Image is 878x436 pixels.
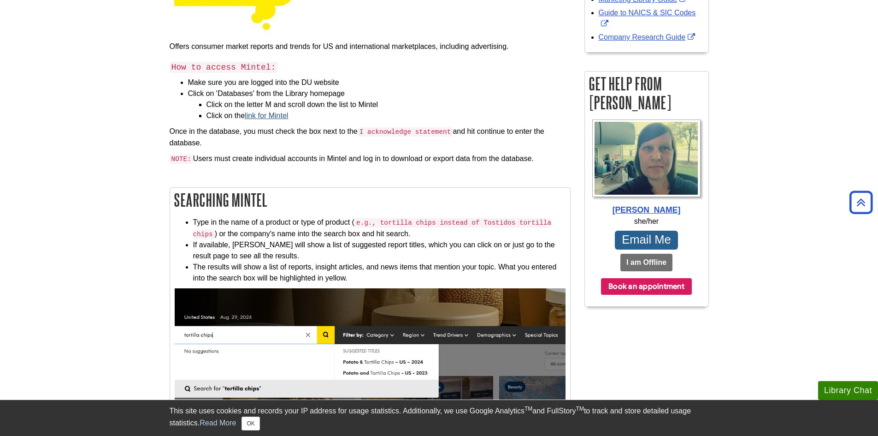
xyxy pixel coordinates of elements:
[242,417,259,430] button: Close
[170,62,278,73] code: How to access Mintel:
[818,381,878,400] button: Library Chat
[193,262,566,284] li: The results will show a list of reports, insight articles, and news items that mention your topic...
[170,188,570,212] h2: Searching Mintel
[245,112,288,119] a: link for Mintel
[589,119,704,216] a: Profile Photo [PERSON_NAME]
[175,288,566,401] img: mintel search
[615,231,678,250] a: Email Me
[206,110,571,121] li: Click on the
[206,99,571,110] li: Click on the letter M and scroll down the list to Mintel
[589,216,704,227] div: she/her
[188,88,571,121] li: Click on 'Databases' from the Library homepage
[193,218,552,239] code: e.g., tortilla chips instead of Tostidos tortilla chips
[170,155,193,164] code: NOTE:
[358,127,453,137] code: I acknowledge statement
[599,9,696,28] a: Link opens in new window
[601,278,692,295] button: Book an appointment
[170,153,571,165] p: Users must create individual accounts in Mintel and log in to download or export data from the da...
[576,406,584,412] sup: TM
[589,204,704,216] div: [PERSON_NAME]
[524,406,532,412] sup: TM
[585,72,708,115] h2: Get Help From [PERSON_NAME]
[170,41,571,52] p: Offers consumer market reports and trends for US and international marketplaces, including advert...
[599,33,698,41] a: Link opens in new window
[193,217,566,239] li: Type in the name of a product or type of product ( ) or the company's name into the search box an...
[170,406,709,430] div: This site uses cookies and records your IP address for usage statistics. Additionally, we use Goo...
[193,239,566,262] li: If available, [PERSON_NAME] will show a list of suggested report titles, which you can click on o...
[200,419,236,427] a: Read More
[188,77,571,88] li: Make sure you are logged into the DU website
[170,126,571,149] p: Once in the database, you must check the box next to the and hit continue to enter the database.
[626,258,666,266] b: I am Offline
[846,196,876,209] a: Back to Top
[592,119,701,197] img: Profile Photo
[620,254,672,271] button: I am Offline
